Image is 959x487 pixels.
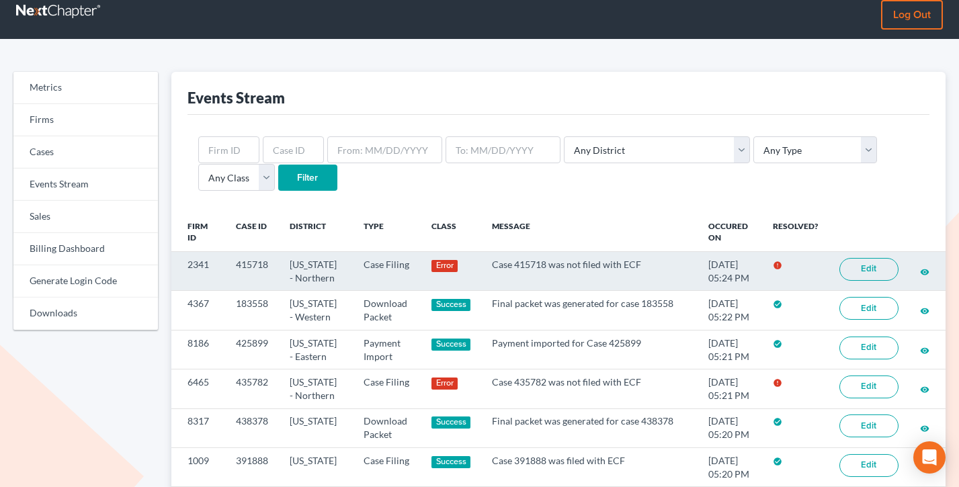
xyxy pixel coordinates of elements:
td: Case Filing [353,252,421,291]
td: [US_STATE] [279,448,352,487]
td: [US_STATE] - Eastern [279,330,352,369]
td: Case Filing [353,369,421,408]
td: [DATE] 05:22 PM [698,291,762,330]
a: Edit [839,414,899,437]
td: Download Packet [353,291,421,330]
div: Success [431,416,470,429]
i: visibility [920,346,929,355]
td: Final packet was generated for case 438378 [481,408,698,447]
i: error [773,378,782,388]
td: Payment Import [353,330,421,369]
th: Occured On [698,213,762,252]
i: check_circle [773,339,782,349]
input: Case ID [263,136,324,163]
td: 425899 [225,330,279,369]
div: Error [431,378,458,390]
a: Generate Login Code [13,265,158,298]
td: [US_STATE] [279,408,352,447]
td: Case 415718 was not filed with ECF [481,252,698,291]
td: 391888 [225,448,279,487]
td: 438378 [225,408,279,447]
input: From: MM/DD/YYYY [327,136,442,163]
a: visibility [920,265,929,277]
i: check_circle [773,417,782,427]
td: Final packet was generated for case 183558 [481,291,698,330]
th: District [279,213,352,252]
a: Edit [839,297,899,320]
a: Edit [839,337,899,359]
td: Case Filing [353,448,421,487]
td: 4367 [171,291,226,330]
a: Cases [13,136,158,169]
a: Billing Dashboard [13,233,158,265]
td: [DATE] 05:20 PM [698,408,762,447]
div: Success [431,339,470,351]
i: error [773,261,782,270]
th: Message [481,213,698,252]
a: Edit [839,375,899,398]
td: 415718 [225,252,279,291]
a: visibility [920,422,929,433]
td: Download Packet [353,408,421,447]
i: visibility [920,385,929,394]
td: [DATE] 05:20 PM [698,448,762,487]
i: check_circle [773,300,782,309]
th: Resolved? [762,213,829,252]
div: Error [431,260,458,272]
td: 183558 [225,291,279,330]
i: check_circle [773,457,782,466]
td: 435782 [225,369,279,408]
td: 8186 [171,330,226,369]
input: Filter [278,165,337,191]
td: [DATE] 05:21 PM [698,330,762,369]
i: visibility [920,306,929,316]
th: Firm ID [171,213,226,252]
td: 1009 [171,448,226,487]
i: visibility [920,267,929,277]
a: Downloads [13,298,158,330]
a: Firms [13,104,158,136]
th: Case ID [225,213,279,252]
td: [US_STATE] - Northern [279,369,352,408]
i: visibility [920,424,929,433]
div: Open Intercom Messenger [913,441,946,474]
a: visibility [920,383,929,394]
td: Payment imported for Case 425899 [481,330,698,369]
a: visibility [920,304,929,316]
td: [US_STATE] - Northern [279,252,352,291]
td: Case 391888 was filed with ECF [481,448,698,487]
td: 2341 [171,252,226,291]
input: To: MM/DD/YYYY [446,136,560,163]
a: Edit [839,454,899,477]
a: Sales [13,201,158,233]
td: [DATE] 05:24 PM [698,252,762,291]
td: [DATE] 05:21 PM [698,369,762,408]
a: visibility [920,344,929,355]
td: Case 435782 was not filed with ECF [481,369,698,408]
a: Edit [839,258,899,281]
div: Events Stream [187,88,285,107]
div: Success [431,299,470,311]
th: Type [353,213,421,252]
td: [US_STATE] - Western [279,291,352,330]
a: Metrics [13,72,158,104]
a: Events Stream [13,169,158,201]
input: Firm ID [198,136,259,163]
td: 6465 [171,369,226,408]
th: Class [421,213,481,252]
div: Success [431,456,470,468]
td: 8317 [171,408,226,447]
